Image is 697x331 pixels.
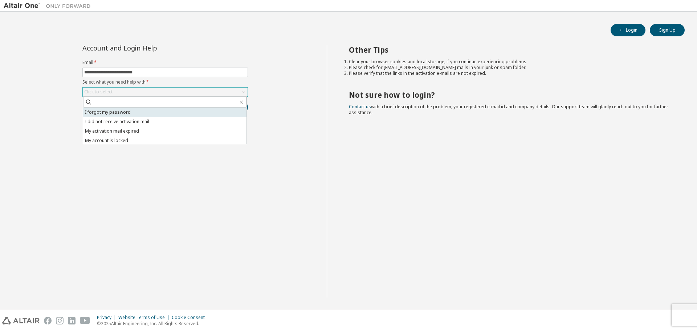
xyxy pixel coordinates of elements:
[4,2,94,9] img: Altair One
[84,89,113,95] div: Click to select
[172,315,209,320] div: Cookie Consent
[68,317,76,324] img: linkedin.svg
[611,24,645,36] button: Login
[349,59,672,65] li: Clear your browser cookies and local storage, if you continue experiencing problems.
[118,315,172,320] div: Website Terms of Use
[349,45,672,55] h2: Other Tips
[82,79,248,85] label: Select what you need help with
[83,108,246,117] li: I forgot my password
[80,317,90,324] img: youtube.svg
[349,90,672,100] h2: Not sure how to login?
[349,104,668,116] span: with a brief description of the problem, your registered e-mail id and company details. Our suppo...
[349,104,371,110] a: Contact us
[56,317,64,324] img: instagram.svg
[650,24,685,36] button: Sign Up
[83,88,248,96] div: Click to select
[349,65,672,70] li: Please check for [EMAIL_ADDRESS][DOMAIN_NAME] mails in your junk or spam folder.
[82,45,215,51] div: Account and Login Help
[44,317,52,324] img: facebook.svg
[349,70,672,76] li: Please verify that the links in the activation e-mails are not expired.
[82,60,248,65] label: Email
[2,317,40,324] img: altair_logo.svg
[97,320,209,327] p: © 2025 Altair Engineering, Inc. All Rights Reserved.
[97,315,118,320] div: Privacy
